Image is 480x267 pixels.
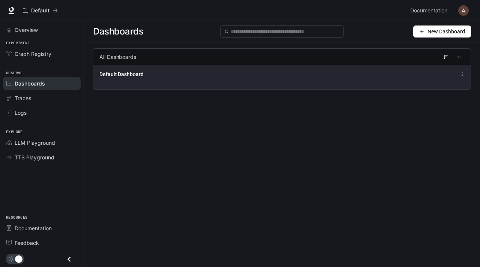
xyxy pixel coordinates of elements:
img: User avatar [458,5,469,16]
a: Documentation [3,222,81,235]
a: Graph Registry [3,47,81,60]
a: Default Dashboard [99,70,144,78]
button: User avatar [456,3,471,18]
span: LLM Playground [15,139,55,147]
a: Overview [3,23,81,36]
span: New Dashboard [427,27,465,36]
a: Logs [3,106,81,119]
span: Dashboards [93,24,143,39]
a: LLM Playground [3,136,81,149]
a: Feedback [3,236,81,249]
span: Dark mode toggle [15,255,22,263]
span: Overview [15,26,38,34]
span: Logs [15,109,27,117]
button: All workspaces [19,3,61,18]
a: Documentation [407,3,453,18]
span: Documentation [15,224,52,232]
a: TTS Playground [3,151,81,164]
a: Traces [3,91,81,105]
span: Documentation [410,6,447,15]
p: Default [31,7,49,14]
span: Feedback [15,239,39,247]
button: New Dashboard [413,25,471,37]
span: Dashboards [15,79,45,87]
span: Traces [15,94,31,102]
span: Graph Registry [15,50,51,58]
span: TTS Playground [15,153,54,161]
span: All Dashboards [99,53,136,61]
a: Dashboards [3,77,81,90]
button: Close drawer [61,252,78,267]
